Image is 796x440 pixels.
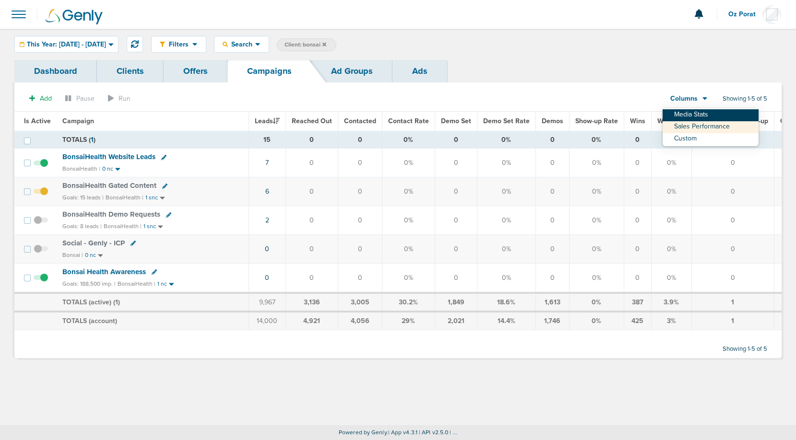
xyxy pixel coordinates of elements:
[265,216,269,224] a: 2
[670,94,698,104] span: Columns
[691,206,774,235] td: 0
[164,60,227,82] a: Offers
[392,60,447,82] a: Ads
[435,235,477,264] td: 0
[165,40,192,48] span: Filters
[85,252,96,259] small: 0 nc
[663,121,759,133] a: Sales Performance
[292,117,332,125] span: Reached Out
[265,187,269,196] a: 6
[624,131,651,149] td: 0
[249,293,285,312] td: 9,967
[382,131,435,149] td: 0%
[651,235,691,264] td: 0%
[542,117,563,125] span: Demos
[338,235,382,264] td: 0
[344,117,376,125] span: Contacted
[14,60,97,82] a: Dashboard
[62,152,155,161] span: BonsaiHealth Website Leads
[265,274,269,282] a: 0
[249,312,285,330] td: 14,000
[118,280,155,287] small: BonsaiHealth |
[569,149,624,177] td: 0%
[477,149,535,177] td: 0%
[143,223,156,230] small: 1 snc
[624,206,651,235] td: 0
[338,293,382,312] td: 3,005
[651,206,691,235] td: 0%
[106,194,143,201] small: BonsaiHealth |
[535,177,569,206] td: 0
[62,165,100,172] small: BonsaiHealth |
[477,235,535,264] td: 0%
[382,206,435,235] td: 0%
[535,293,569,312] td: 1,613
[477,263,535,292] td: 0%
[435,149,477,177] td: 0
[663,133,759,145] a: Custom
[285,235,338,264] td: 0
[338,312,382,330] td: 4,056
[62,280,116,288] small: Goals: 188,500 imp. |
[477,293,535,312] td: 18.6%
[569,263,624,292] td: 0%
[728,11,762,18] span: Oz Porat
[691,263,774,292] td: 0
[62,181,156,190] span: BonsaiHealth Gated Content
[382,263,435,292] td: 0%
[477,177,535,206] td: 0%
[157,280,167,288] small: 1 nc
[27,41,106,48] span: This Year: [DATE] - [DATE]
[477,206,535,235] td: 0%
[569,177,624,206] td: 0%
[535,235,569,264] td: 0
[285,312,338,330] td: 4,921
[651,293,691,312] td: 3.9%
[435,263,477,292] td: 0
[450,429,457,436] span: | ...
[624,312,651,330] td: 425
[285,263,338,292] td: 0
[91,136,94,144] span: 1
[311,60,392,82] a: Ad Groups
[624,263,651,292] td: 0
[97,60,164,82] a: Clients
[624,235,651,264] td: 0
[535,263,569,292] td: 0
[338,131,382,149] td: 0
[651,149,691,177] td: 0%
[569,206,624,235] td: 0%
[338,263,382,292] td: 0
[285,206,338,235] td: 0
[624,293,651,312] td: 387
[62,117,94,125] span: Campaign
[57,131,249,149] td: TOTALS ( )
[477,312,535,330] td: 14.4%
[651,263,691,292] td: 0%
[691,293,774,312] td: 1
[691,149,774,177] td: 0
[657,117,686,125] span: Win Rate
[388,117,429,125] span: Contact Rate
[249,131,285,149] td: 15
[255,117,280,125] span: Leads
[663,109,759,121] a: Media Stats
[691,312,774,330] td: 1
[62,252,83,258] small: Bonsai |
[691,177,774,206] td: 0
[228,40,255,48] span: Search
[382,293,435,312] td: 30.2%
[115,298,118,306] span: 1
[24,92,57,105] button: Add
[624,149,651,177] td: 0
[388,429,417,436] span: | App v4.3.1
[535,312,569,330] td: 1,746
[382,235,435,264] td: 0%
[477,131,535,149] td: 0%
[62,267,146,276] span: Bonsai Health Awareness
[483,117,530,125] span: Demo Set Rate
[651,177,691,206] td: 0%
[435,131,477,149] td: 0
[145,194,158,201] small: 1 snc
[435,177,477,206] td: 0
